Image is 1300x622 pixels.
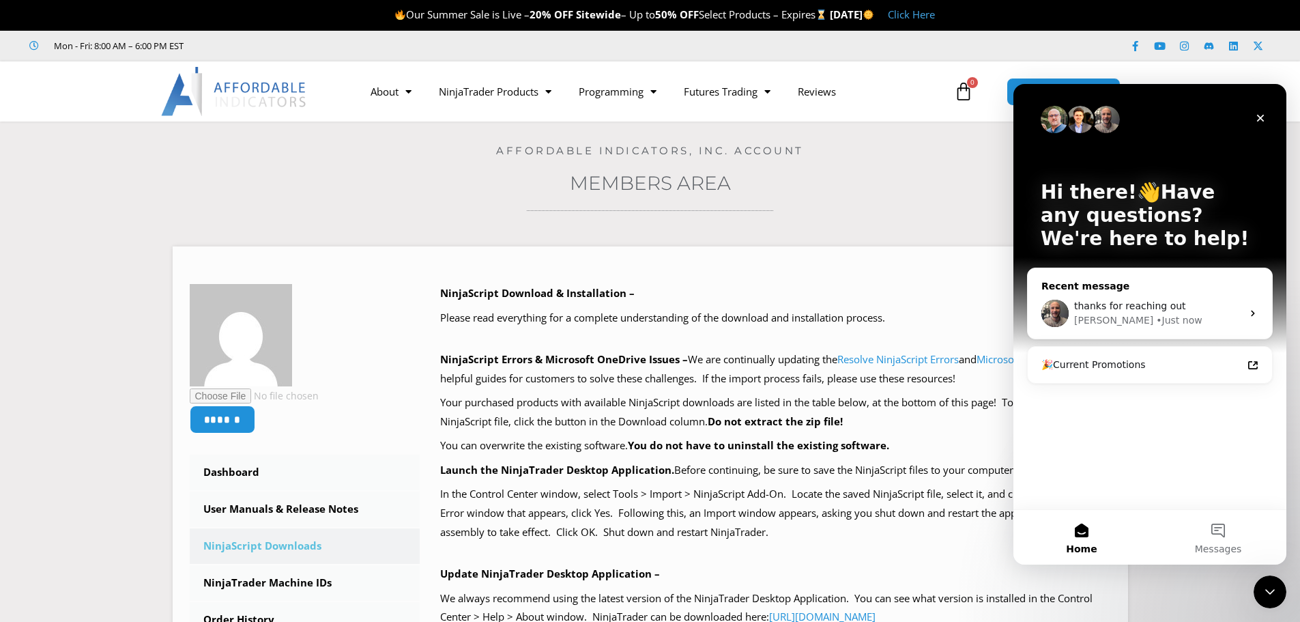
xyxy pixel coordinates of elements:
img: ⌛ [816,10,826,20]
span: 0 [967,77,978,88]
b: NinjaScript Errors & Microsoft OneDrive Issues – [440,352,688,366]
a: Programming [565,76,670,107]
strong: Sitewide [576,8,621,21]
span: Our Summer Sale is Live – – Up to Select Products – Expires [394,8,830,21]
a: Affordable Indicators, Inc. Account [496,144,804,157]
a: Click Here [888,8,935,21]
p: Please read everything for a complete understanding of the download and installation process. [440,309,1111,328]
b: Update NinjaTrader Desktop Application – [440,567,660,580]
b: NinjaScript Download & Installation – [440,286,635,300]
img: 🔥 [395,10,405,20]
a: MEMBERS AREA [1007,78,1121,106]
a: Futures Trading [670,76,784,107]
a: NinjaScript Downloads [190,528,420,564]
a: Dashboard [190,455,420,490]
p: In the Control Center window, select Tools > Import > NinjaScript Add-On. Locate the saved NinjaS... [440,485,1111,542]
span: Mon - Fri: 8:00 AM – 6:00 PM EST [50,38,184,54]
p: Your purchased products with available NinjaScript downloads are listed in the table below, at th... [440,393,1111,432]
a: 0 [934,72,994,111]
p: We are continually updating the and pages as helpful guides for customers to solve these challeng... [440,350,1111,388]
a: User Manuals & Release Notes [190,492,420,527]
nav: Menu [357,76,951,107]
strong: 50% OFF [655,8,699,21]
a: NinjaTrader Products [425,76,565,107]
p: You can overwrite the existing software. [440,436,1111,455]
img: LogoAI | Affordable Indicators – NinjaTrader [161,67,308,116]
img: 2d15726d4e7f5eba2b76093f810bc9940952403073f327a657415bd8d6c6c98d [190,284,292,386]
strong: [DATE] [830,8,874,21]
b: Do not extract the zip file! [708,414,843,428]
p: Before continuing, be sure to save the NinjaScript files to your computer. [440,461,1111,480]
strong: 20% OFF [530,8,573,21]
a: About [357,76,425,107]
a: NinjaTrader Machine IDs [190,565,420,601]
a: Microsoft OneDrive [977,352,1069,366]
iframe: Intercom live chat [1254,576,1286,608]
iframe: Intercom live chat [1013,84,1286,565]
img: 🌞 [863,10,873,20]
b: Launch the NinjaTrader Desktop Application. [440,463,674,477]
iframe: Customer reviews powered by Trustpilot [203,39,407,53]
a: Resolve NinjaScript Errors [837,352,959,366]
a: Members Area [570,171,731,195]
b: You do not have to uninstall the existing software. [628,438,889,452]
a: Reviews [784,76,850,107]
